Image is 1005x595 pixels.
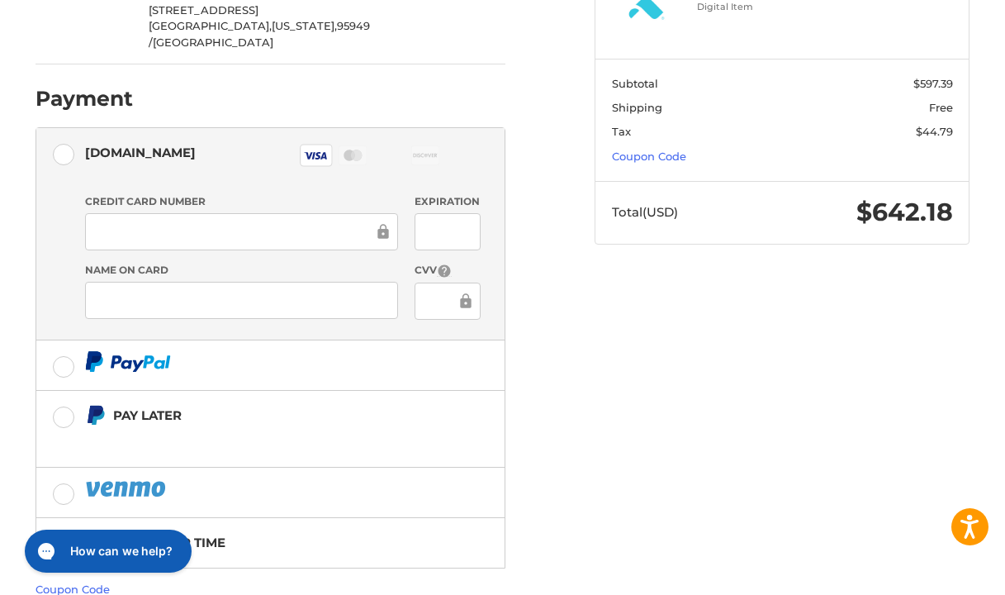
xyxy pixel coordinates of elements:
span: Free [929,101,953,114]
span: Tax [612,125,631,138]
span: 95949 / [149,19,370,49]
img: Pay Later icon [85,405,106,426]
span: Shipping [612,101,662,114]
div: [DOMAIN_NAME] [85,139,196,166]
span: [GEOGRAPHIC_DATA] [153,36,273,49]
h2: Payment [36,86,133,112]
a: Coupon Code [612,150,686,163]
label: Expiration [415,194,481,209]
label: CVV [415,263,481,278]
span: $44.79 [916,125,953,138]
iframe: PayPal Message 1 [85,432,430,447]
span: Total (USD) [612,204,678,220]
span: [US_STATE], [272,19,337,32]
label: Credit Card Number [85,194,399,209]
img: PayPal icon [85,351,171,372]
span: [GEOGRAPHIC_DATA], [149,19,272,32]
span: $642.18 [856,197,953,227]
label: Name on Card [85,263,399,278]
span: [STREET_ADDRESS] [149,3,258,17]
img: PayPal icon [85,478,169,499]
span: $597.39 [913,77,953,90]
div: Pay Later [113,402,429,429]
iframe: Gorgias live chat messenger [17,524,197,578]
span: Subtotal [612,77,658,90]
